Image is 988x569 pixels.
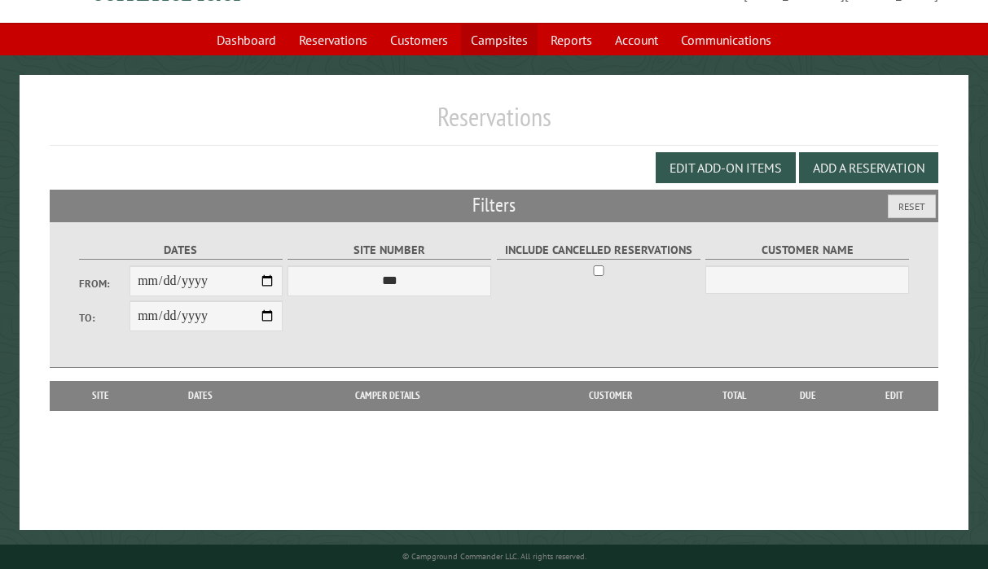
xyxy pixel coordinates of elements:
[541,24,602,55] a: Reports
[79,276,130,291] label: From:
[257,381,520,410] th: Camper Details
[701,381,766,410] th: Total
[143,381,257,410] th: Dates
[79,310,130,326] label: To:
[79,241,283,260] label: Dates
[497,241,700,260] label: Include Cancelled Reservations
[799,152,938,183] button: Add a Reservation
[461,24,538,55] a: Campsites
[380,24,458,55] a: Customers
[520,381,701,410] th: Customer
[605,24,668,55] a: Account
[58,381,144,410] th: Site
[766,381,850,410] th: Due
[207,24,286,55] a: Dashboard
[402,551,586,562] small: © Campground Commander LLC. All rights reserved.
[50,190,939,221] h2: Filters
[850,381,938,410] th: Edit
[656,152,796,183] button: Edit Add-on Items
[888,195,936,218] button: Reset
[705,241,909,260] label: Customer Name
[671,24,781,55] a: Communications
[288,241,491,260] label: Site Number
[289,24,377,55] a: Reservations
[50,101,939,146] h1: Reservations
